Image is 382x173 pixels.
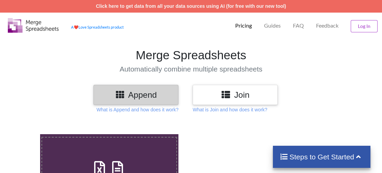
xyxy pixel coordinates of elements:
span: Feedback [316,23,338,28]
p: What is Join and how does it work? [193,106,267,113]
p: Guides [264,22,281,29]
a: Click here to get data from all your data sources using AI (for free with our new tool) [96,3,286,9]
h4: Steps to Get Started [280,153,364,161]
p: What is Append and how does it work? [97,106,178,113]
img: Logo.png [8,18,59,33]
p: FAQ [293,22,304,29]
span: heart [74,25,79,29]
h3: Join [198,90,273,100]
p: Pricing [235,22,252,29]
a: AheartLove Spreadsheets product [71,25,124,29]
h3: Append [99,90,173,100]
button: Log In [351,20,378,32]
